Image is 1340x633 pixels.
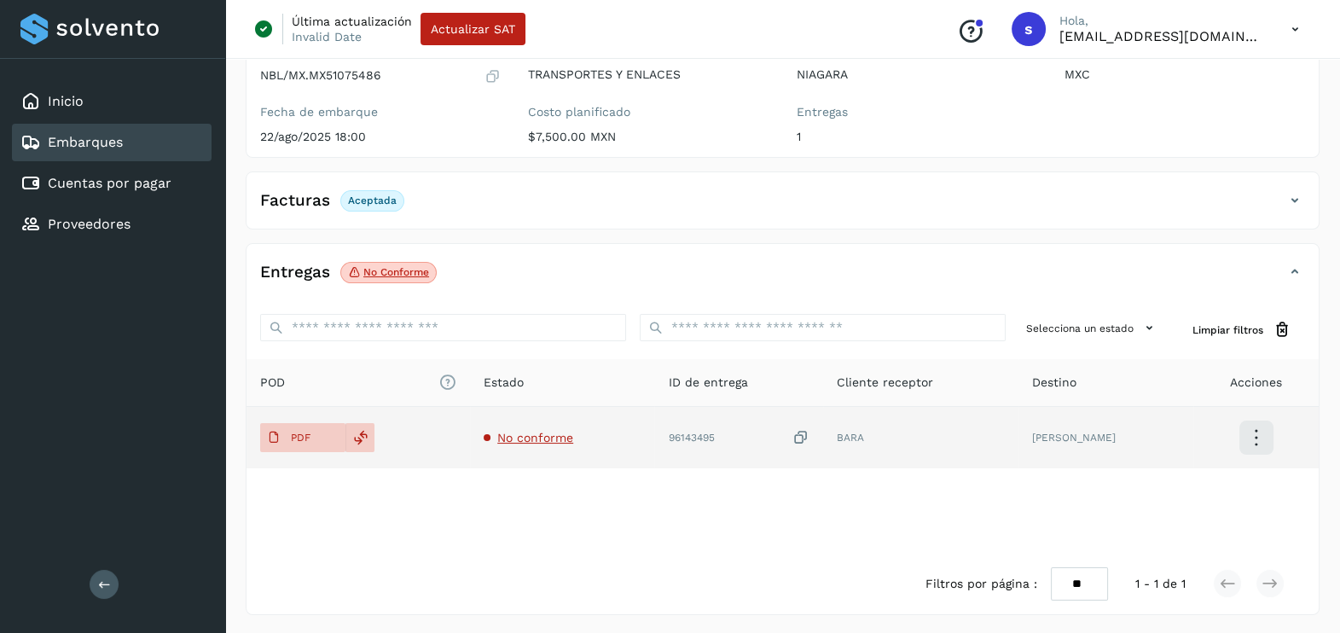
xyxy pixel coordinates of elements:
a: Inicio [48,93,84,109]
span: POD [260,374,456,392]
span: ID de entrega [668,374,747,392]
div: Proveedores [12,206,212,243]
div: Embarques [12,124,212,161]
p: 22/ago/2025 18:00 [260,130,501,144]
h4: Facturas [260,191,330,211]
div: 96143495 [668,429,809,447]
label: Entregas [797,105,1037,119]
div: EntregasNo conforme [247,258,1319,300]
p: Última actualización [292,14,412,29]
p: smedina@niagarawater.com [1059,28,1264,44]
td: BARA [823,407,1018,468]
span: Acciones [1230,374,1282,392]
h4: Entregas [260,263,330,282]
p: $7,500.00 MXN [528,130,769,144]
p: NIAGARA [797,67,1037,82]
span: Cliente receptor [837,374,933,392]
p: MXC [1064,67,1305,82]
label: Fecha de embarque [260,105,501,119]
p: TRANSPORTES Y ENLACES [528,67,769,82]
td: [PERSON_NAME] [1018,407,1193,468]
p: Hola, [1059,14,1264,28]
div: Reemplazar POD [345,423,374,452]
span: 1 - 1 de 1 [1135,575,1186,593]
p: PDF [291,432,310,444]
button: Actualizar SAT [421,13,525,45]
button: PDF [260,423,345,452]
a: Embarques [48,134,123,150]
span: Filtros por página : [925,575,1037,593]
label: Costo planificado [528,105,769,119]
button: Limpiar filtros [1179,314,1305,346]
div: FacturasAceptada [247,186,1319,229]
button: Selecciona un estado [1019,314,1165,342]
a: Proveedores [48,216,131,232]
span: Limpiar filtros [1192,322,1263,338]
div: Inicio [12,83,212,120]
p: 1 [797,130,1037,144]
span: Estado [484,374,524,392]
p: NBL/MX.MX51075486 [260,68,381,83]
p: No conforme [363,266,429,278]
a: Cuentas por pagar [48,175,171,191]
p: Aceptada [348,195,397,206]
span: No conforme [497,431,573,444]
p: Invalid Date [292,29,362,44]
span: Actualizar SAT [431,23,515,35]
span: Destino [1032,374,1076,392]
div: Cuentas por pagar [12,165,212,202]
